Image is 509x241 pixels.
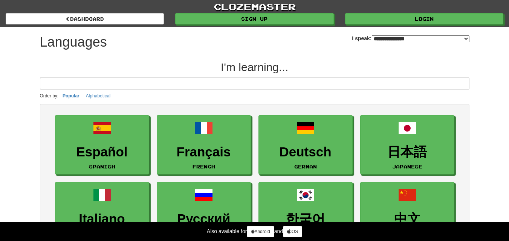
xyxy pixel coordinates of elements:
h3: 日本語 [364,145,450,159]
button: Popular [60,92,82,100]
small: Order by: [40,93,59,99]
h3: Español [59,145,145,159]
a: FrançaisFrench [157,115,251,175]
a: Login [345,13,503,24]
a: Sign up [175,13,333,24]
h2: I'm learning... [40,61,469,73]
a: Android [247,226,274,237]
a: EspañolSpanish [55,115,149,175]
h3: Deutsch [263,145,349,159]
a: DeutschGerman [258,115,353,175]
button: Alphabetical [84,92,113,100]
small: Spanish [89,164,115,169]
h3: Italiano [59,212,145,226]
label: I speak: [352,35,469,42]
select: I speak: [372,35,469,42]
small: French [193,164,215,169]
h3: Français [161,145,247,159]
small: Japanese [392,164,422,169]
a: iOS [283,226,302,237]
a: dashboard [6,13,164,24]
h3: 中文 [364,212,450,226]
h3: 한국어 [263,212,349,226]
small: German [294,164,317,169]
a: 日本語Japanese [360,115,454,175]
h1: Languages [40,35,107,50]
h3: Русский [161,212,247,226]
